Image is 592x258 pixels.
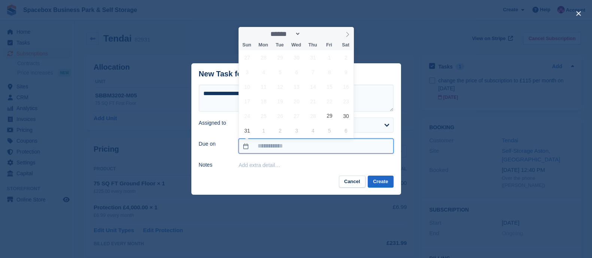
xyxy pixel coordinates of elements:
[338,50,353,65] span: August 2, 2025
[289,109,304,123] span: August 27, 2025
[322,65,337,79] span: August 8, 2025
[240,65,255,79] span: August 3, 2025
[338,79,353,94] span: August 16, 2025
[256,123,271,138] span: September 1, 2025
[322,94,337,109] span: August 22, 2025
[239,162,280,168] button: Add extra detail…
[306,94,320,109] span: August 21, 2025
[271,43,288,48] span: Tue
[573,7,585,19] button: close
[239,43,255,48] span: Sun
[256,109,271,123] span: August 25, 2025
[288,43,304,48] span: Wed
[256,79,271,94] span: August 11, 2025
[289,123,304,138] span: September 3, 2025
[273,79,288,94] span: August 12, 2025
[304,43,321,48] span: Thu
[338,94,353,109] span: August 23, 2025
[273,65,288,79] span: August 5, 2025
[322,123,337,138] span: September 5, 2025
[273,109,288,123] span: August 26, 2025
[322,109,337,123] span: August 29, 2025
[289,65,304,79] span: August 6, 2025
[240,79,255,94] span: August 10, 2025
[338,65,353,79] span: August 9, 2025
[306,65,320,79] span: August 7, 2025
[368,176,393,188] button: Create
[306,79,320,94] span: August 14, 2025
[339,176,365,188] button: Cancel
[199,161,230,169] label: Notes
[240,109,255,123] span: August 24, 2025
[289,94,304,109] span: August 20, 2025
[256,50,271,65] span: July 28, 2025
[240,50,255,65] span: July 27, 2025
[289,79,304,94] span: August 13, 2025
[255,43,271,48] span: Mon
[338,109,353,123] span: August 30, 2025
[273,94,288,109] span: August 19, 2025
[306,123,320,138] span: September 4, 2025
[256,94,271,109] span: August 18, 2025
[289,50,304,65] span: July 30, 2025
[337,43,354,48] span: Sat
[240,123,255,138] span: August 31, 2025
[273,50,288,65] span: July 29, 2025
[273,123,288,138] span: September 2, 2025
[321,43,337,48] span: Fri
[199,70,320,78] div: New Task for Subscription #82931
[306,50,320,65] span: July 31, 2025
[256,65,271,79] span: August 4, 2025
[322,50,337,65] span: August 1, 2025
[306,109,320,123] span: August 28, 2025
[338,123,353,138] span: September 6, 2025
[322,79,337,94] span: August 15, 2025
[301,30,324,38] input: Year
[240,94,255,109] span: August 17, 2025
[199,140,230,148] label: Due on
[199,119,230,127] label: Assigned to
[268,30,301,38] select: Month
